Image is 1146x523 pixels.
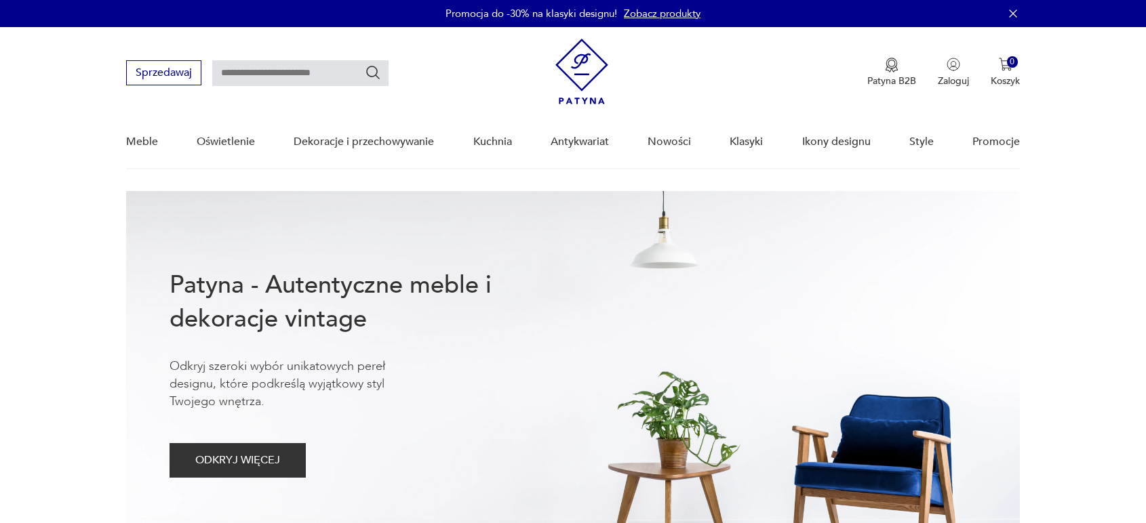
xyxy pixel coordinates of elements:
button: ODKRYJ WIĘCEJ [170,443,306,478]
h1: Patyna - Autentyczne meble i dekoracje vintage [170,268,536,336]
a: Dekoracje i przechowywanie [294,116,434,168]
a: Oświetlenie [197,116,255,168]
a: Klasyki [730,116,763,168]
a: Kuchnia [473,116,512,168]
div: 0 [1007,56,1019,68]
button: Sprzedawaj [126,60,201,85]
button: Zaloguj [938,58,969,87]
a: Zobacz produkty [624,7,700,20]
p: Odkryj szeroki wybór unikatowych pereł designu, które podkreślą wyjątkowy styl Twojego wnętrza. [170,358,427,411]
a: Ikony designu [802,116,871,168]
p: Zaloguj [938,75,969,87]
img: Ikona medalu [885,58,898,72]
a: ODKRYJ WIĘCEJ [170,457,306,466]
button: 0Koszyk [991,58,1020,87]
a: Nowości [648,116,691,168]
a: Meble [126,116,158,168]
button: Patyna B2B [867,58,916,87]
a: Sprzedawaj [126,69,201,79]
img: Patyna - sklep z meblami i dekoracjami vintage [555,39,608,104]
a: Style [909,116,934,168]
p: Patyna B2B [867,75,916,87]
img: Ikonka użytkownika [947,58,960,71]
button: Szukaj [365,64,381,81]
p: Promocja do -30% na klasyki designu! [446,7,617,20]
img: Ikona koszyka [999,58,1012,71]
a: Promocje [972,116,1020,168]
a: Ikona medaluPatyna B2B [867,58,916,87]
a: Antykwariat [551,116,609,168]
p: Koszyk [991,75,1020,87]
